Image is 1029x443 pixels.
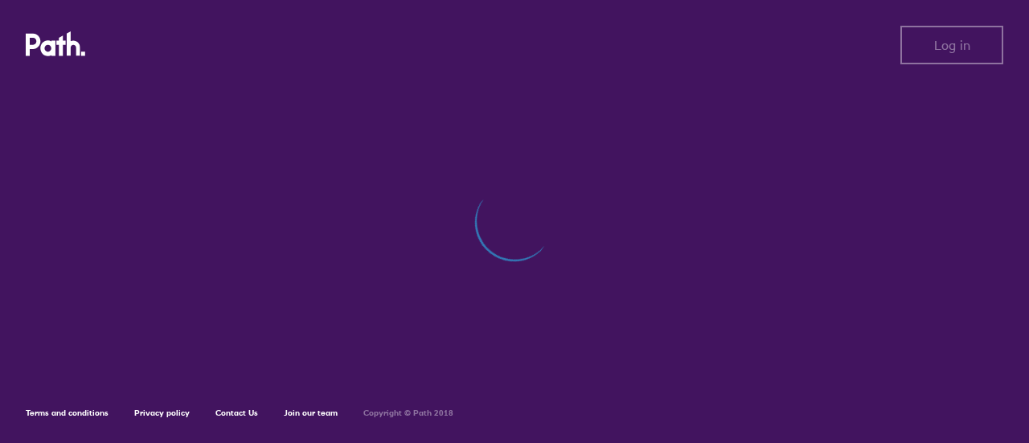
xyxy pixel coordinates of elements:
[215,408,258,418] a: Contact Us
[934,38,970,52] span: Log in
[134,408,190,418] a: Privacy policy
[363,408,453,418] h6: Copyright © Path 2018
[26,408,109,418] a: Terms and conditions
[284,408,338,418] a: Join our team
[900,26,1003,64] button: Log in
